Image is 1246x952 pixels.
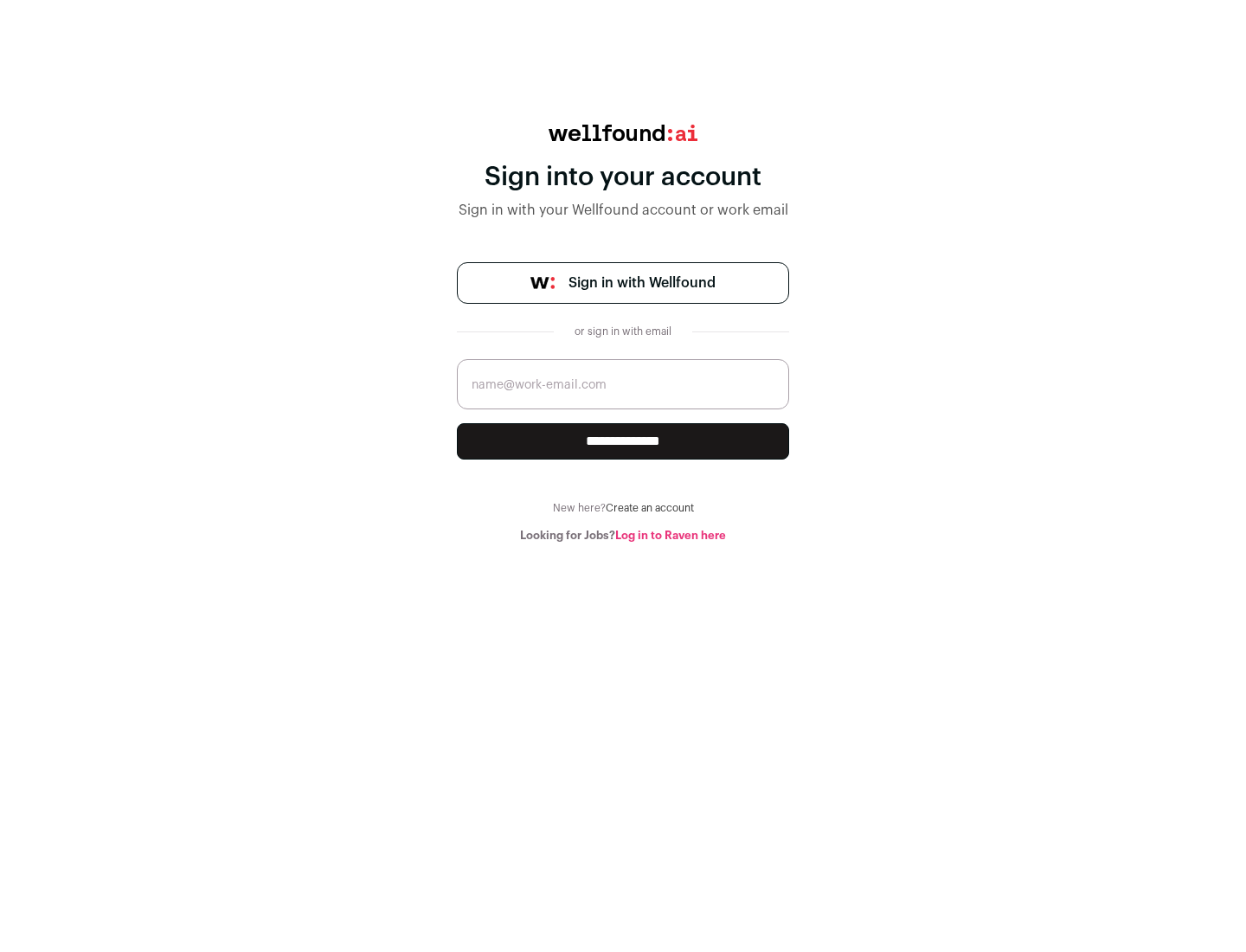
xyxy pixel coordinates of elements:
[457,262,789,304] a: Sign in with Wellfound
[457,501,789,515] div: New here?
[568,273,716,293] span: Sign in with Wellfound
[457,200,789,221] div: Sign in with your Wellfound account or work email
[606,503,694,513] a: Create an account
[615,530,726,541] a: Log in to Raven here
[457,359,789,409] input: name@work-email.com
[457,529,789,543] div: Looking for Jobs?
[549,125,697,141] img: wellfound:ai
[457,162,789,193] div: Sign into your account
[568,325,678,338] div: or sign in with email
[530,277,555,289] img: wellfound-symbol-flush-black-fb3c872781a75f747ccb3a119075da62bfe97bd399995f84a933054e44a575c4.png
